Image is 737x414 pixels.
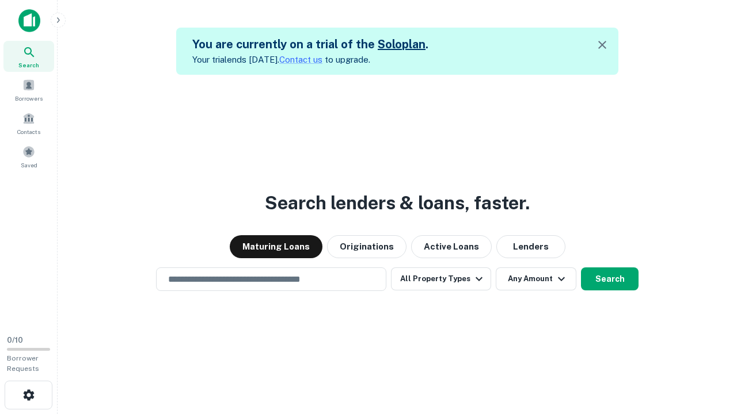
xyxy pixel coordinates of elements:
[192,36,428,53] h5: You are currently on a trial of the .
[378,37,426,51] a: Soloplan
[3,108,54,139] a: Contacts
[3,74,54,105] a: Borrowers
[7,336,23,344] span: 0 / 10
[496,267,576,290] button: Any Amount
[21,160,37,170] span: Saved
[496,235,565,258] button: Lenders
[18,60,39,70] span: Search
[679,322,737,377] iframe: Chat Widget
[18,9,40,32] img: capitalize-icon.png
[3,41,54,72] a: Search
[17,127,40,136] span: Contacts
[581,267,639,290] button: Search
[7,354,39,373] span: Borrower Requests
[391,267,491,290] button: All Property Types
[3,141,54,172] a: Saved
[265,189,530,217] h3: Search lenders & loans, faster.
[192,53,428,67] p: Your trial ends [DATE]. to upgrade.
[279,55,322,64] a: Contact us
[411,235,492,258] button: Active Loans
[327,235,407,258] button: Originations
[230,235,322,258] button: Maturing Loans
[15,94,43,103] span: Borrowers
